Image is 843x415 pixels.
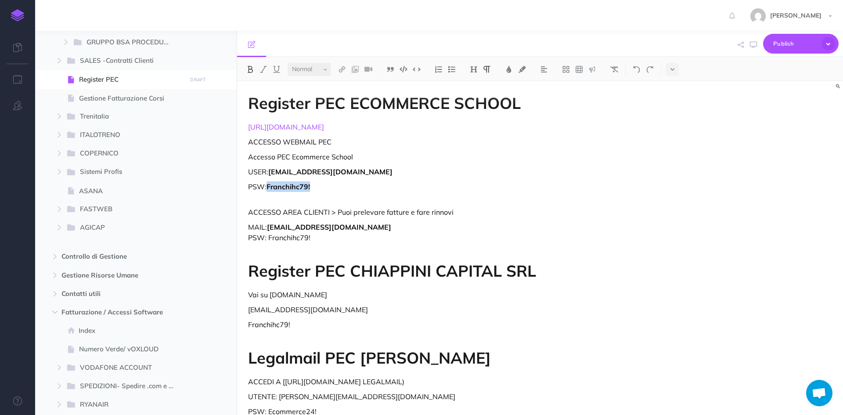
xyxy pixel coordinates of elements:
span: VODAFONE ACCOUNT [80,362,171,374]
img: Callout dropdown menu button [588,66,596,73]
img: Add image button [351,66,359,73]
span: Register PEC [79,74,184,85]
button: Publish [763,34,839,54]
img: Inline code button [413,66,421,72]
p: MAIL: PSW: Franchihc79! [248,222,650,243]
span: ITALOTRENO [80,130,171,141]
span: AGICAP [80,222,171,234]
img: Italic button [259,66,267,73]
img: Unordered list button [448,66,456,73]
strong: Register PEC ECOMMERCE SCHOOL [248,93,521,113]
p: PSW: [248,181,650,202]
img: Code block button [400,66,407,72]
p: ACCESSO AREA CLIENTI > Puoi prelevare fatture e fare rinnovi [248,207,650,217]
strong: [EMAIL_ADDRESS][DOMAIN_NAME] [267,223,391,231]
span: Trenitalia [80,111,171,123]
span: GRUPPO BSA PROCEDURA [86,37,176,48]
div: Aprire la chat [806,380,832,406]
strong: Franchihc79! [267,182,310,191]
span: Controllo di Gestione [61,251,173,262]
a: [URL][DOMAIN_NAME] [248,123,324,131]
img: Ordered list button [435,66,443,73]
span: SPEDIZIONI- Spedire .com e UPS [80,381,185,392]
img: Add video button [364,66,372,73]
img: Text color button [505,66,513,73]
span: COPERNICO [80,148,171,159]
span: Index [79,325,184,336]
span: Publish [773,37,817,51]
span: [PERSON_NAME] [766,11,826,19]
strong: Register PEC CHIAPPINI CAPITAL SRL [248,261,536,281]
img: logo-mark.svg [11,9,24,22]
span: Sistemi Profis [80,166,171,178]
img: Link button [338,66,346,73]
small: DRAFT [190,77,205,83]
p: USER: [248,166,650,177]
span: SALES -Contratti Clienti [80,55,171,67]
p: Vai su [DOMAIN_NAME] [248,289,650,300]
span: FASTWEB [80,204,171,215]
p: Accesso PEC Ecommerce School [248,152,650,162]
span: Gestione Fatturazione Corsi [79,93,184,104]
img: Bold button [246,66,254,73]
p: ACCESSO WEBMAIL PEC [248,137,650,147]
button: DRAFT [187,75,209,85]
img: Paragraph button [483,66,491,73]
span: RYANAIR [80,399,171,411]
p: [EMAIL_ADDRESS][DOMAIN_NAME] [248,304,650,315]
span: ASANA [79,186,184,196]
img: Clear styles button [610,66,618,73]
span: Gestione Risorse Umane [61,270,173,281]
span: Numero Verde/ vOXLOUD [79,344,184,354]
strong: [EMAIL_ADDRESS][DOMAIN_NAME] [268,167,393,176]
img: Alignment dropdown menu button [540,66,548,73]
img: Undo [633,66,641,73]
span: Contatti utili [61,289,173,299]
img: Underline button [273,66,281,73]
img: Redo [646,66,654,73]
img: Create table button [575,66,583,73]
p: Franchihc79! [248,319,650,330]
p: ACCEDI A [[URL][DOMAIN_NAME] LEGALMAIL) [248,376,650,387]
img: 773ddf364f97774a49de44848d81cdba.jpg [750,8,766,24]
span: Fatturazione / Accessi Software [61,307,173,318]
strong: Legalmail PEC [PERSON_NAME] [248,348,491,368]
img: Headings dropdown button [470,66,478,73]
img: Blockquote button [386,66,394,73]
img: Text background color button [518,66,526,73]
p: UTENTE: [PERSON_NAME][EMAIL_ADDRESS][DOMAIN_NAME] [248,391,650,402]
